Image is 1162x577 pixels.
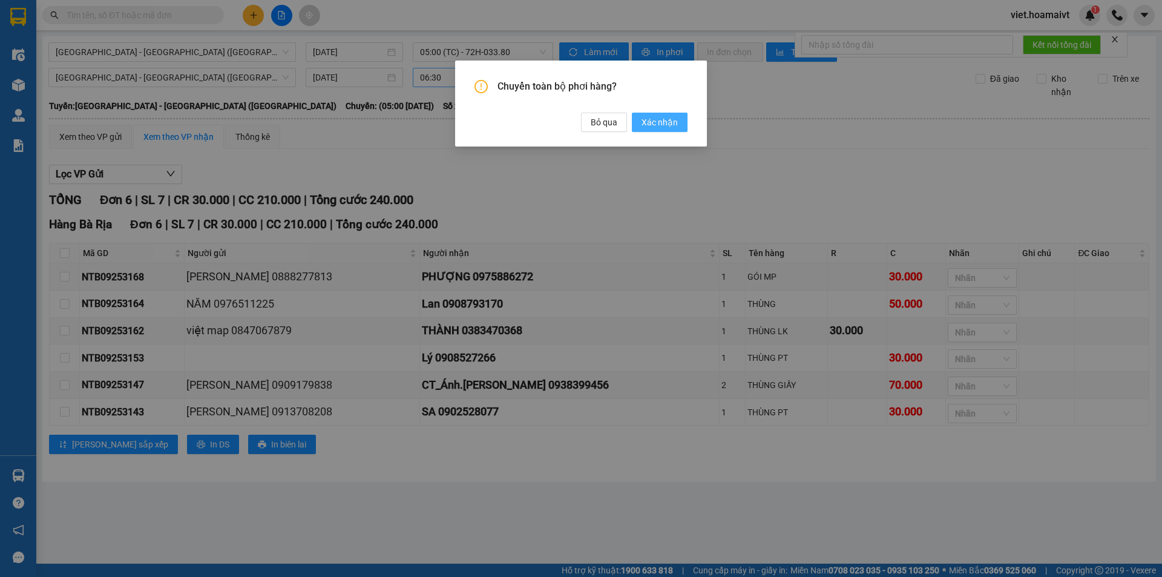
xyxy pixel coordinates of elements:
span: Bỏ qua [591,116,617,129]
span: exclamation-circle [474,80,488,93]
button: Xác nhận [632,113,688,132]
span: Chuyển toàn bộ phơi hàng? [497,80,688,93]
button: Bỏ qua [581,113,627,132]
span: Xác nhận [642,116,678,129]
